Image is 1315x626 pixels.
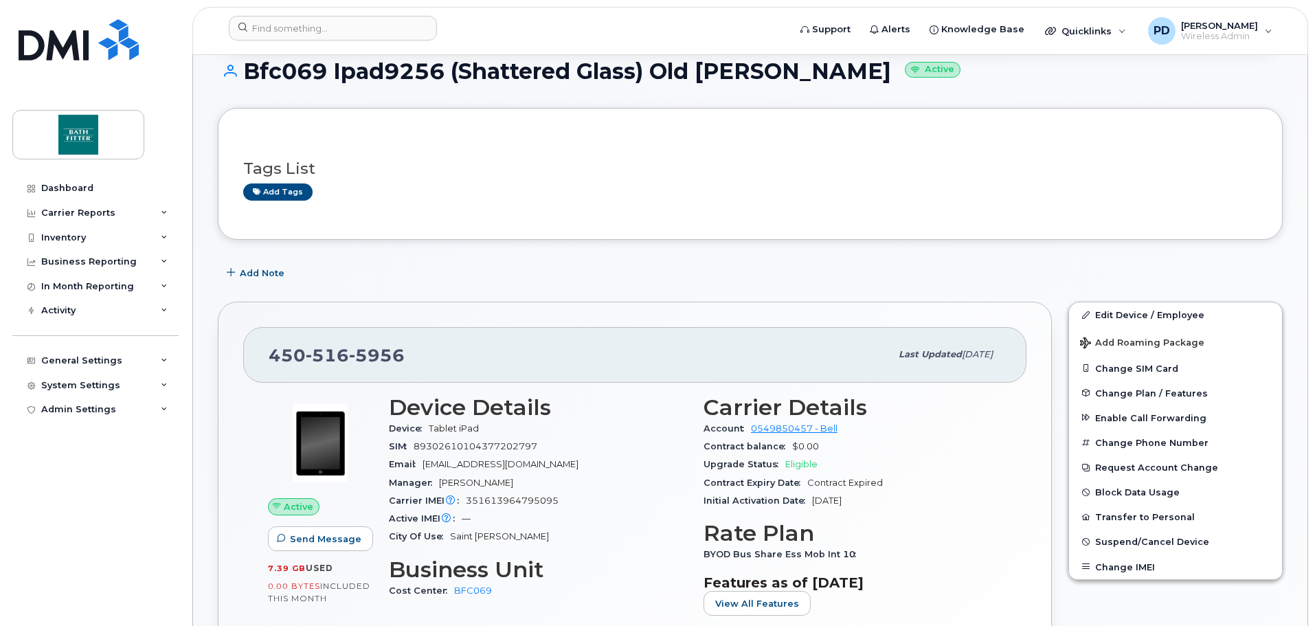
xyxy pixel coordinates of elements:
[389,395,687,420] h3: Device Details
[454,585,492,596] a: BFC069
[389,423,429,434] span: Device
[1154,23,1170,39] span: PD
[218,59,1283,83] h1: Bfc069 Ipad9256 (Shattered Glass) Old [PERSON_NAME]
[704,441,792,451] span: Contract balance
[389,531,450,541] span: City Of Use
[306,563,333,573] span: used
[290,533,361,546] span: Send Message
[389,478,439,488] span: Manager
[306,345,349,366] span: 516
[218,260,296,285] button: Add Note
[704,478,807,488] span: Contract Expiry Date
[450,531,549,541] span: Saint [PERSON_NAME]
[1069,555,1282,579] button: Change IMEI
[349,345,405,366] span: 5956
[389,495,466,506] span: Carrier IMEI
[899,349,962,359] span: Last updated
[704,495,812,506] span: Initial Activation Date
[414,441,537,451] span: 89302610104377202797
[1069,381,1282,405] button: Change Plan / Features
[704,521,1002,546] h3: Rate Plan
[751,423,838,434] a: 0549850457 - Bell
[792,441,819,451] span: $0.00
[1095,388,1208,398] span: Change Plan / Features
[704,423,751,434] span: Account
[941,23,1024,36] span: Knowledge Base
[389,459,423,469] span: Email
[284,500,313,513] span: Active
[1138,17,1282,45] div: Pietro DiToto
[715,597,799,610] span: View All Features
[1069,529,1282,554] button: Suspend/Cancel Device
[1095,537,1209,547] span: Suspend/Cancel Device
[466,495,559,506] span: 351613964795095
[268,581,370,603] span: included this month
[243,183,313,201] a: Add tags
[1069,328,1282,356] button: Add Roaming Package
[268,526,373,551] button: Send Message
[704,549,863,559] span: BYOD Bus Share Ess Mob Int 10
[243,160,1257,177] h3: Tags List
[812,495,842,506] span: [DATE]
[704,591,811,616] button: View All Features
[860,16,920,43] a: Alerts
[807,478,883,488] span: Contract Expired
[1069,504,1282,529] button: Transfer to Personal
[704,574,1002,591] h3: Features as of [DATE]
[1069,405,1282,430] button: Enable Call Forwarding
[962,349,993,359] span: [DATE]
[429,423,479,434] span: Tablet iPad
[1080,337,1204,350] span: Add Roaming Package
[389,557,687,582] h3: Business Unit
[1069,480,1282,504] button: Block Data Usage
[389,441,414,451] span: SIM
[881,23,910,36] span: Alerts
[1069,455,1282,480] button: Request Account Change
[462,513,471,524] span: —
[1181,20,1258,31] span: [PERSON_NAME]
[1069,356,1282,381] button: Change SIM Card
[1061,25,1112,36] span: Quicklinks
[229,16,437,41] input: Find something...
[240,267,284,280] span: Add Note
[704,459,785,469] span: Upgrade Status
[920,16,1034,43] a: Knowledge Base
[1095,412,1206,423] span: Enable Call Forwarding
[439,478,513,488] span: [PERSON_NAME]
[1069,302,1282,327] a: Edit Device / Employee
[389,585,454,596] span: Cost Center
[268,563,306,573] span: 7.39 GB
[389,513,462,524] span: Active IMEI
[279,402,361,484] img: image20231002-3703462-fz3vdb.jpeg
[269,345,405,366] span: 450
[268,581,320,591] span: 0.00 Bytes
[791,16,860,43] a: Support
[785,459,818,469] span: Eligible
[1181,31,1258,42] span: Wireless Admin
[423,459,578,469] span: [EMAIL_ADDRESS][DOMAIN_NAME]
[812,23,851,36] span: Support
[1035,17,1136,45] div: Quicklinks
[905,62,960,78] small: Active
[704,395,1002,420] h3: Carrier Details
[1069,430,1282,455] button: Change Phone Number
